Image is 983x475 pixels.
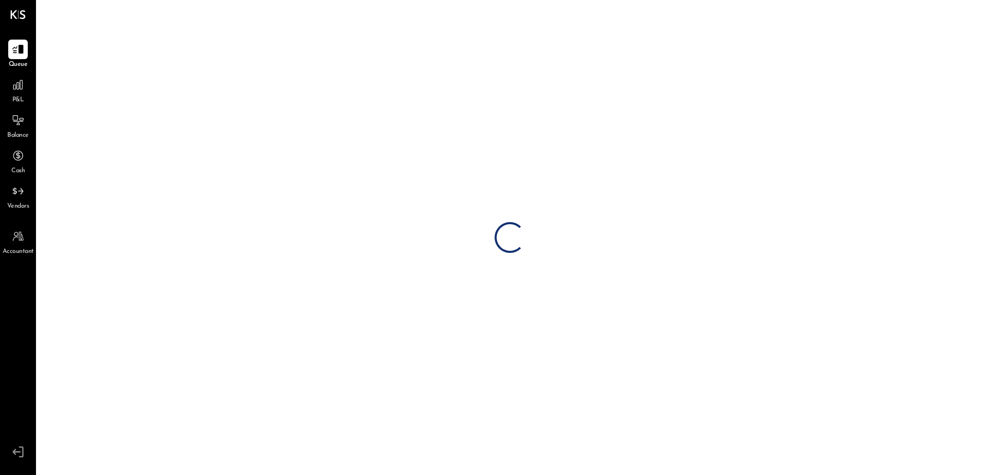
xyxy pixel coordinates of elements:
span: Cash [11,167,25,176]
a: P&L [1,75,35,105]
span: Balance [7,131,29,140]
span: Accountant [3,247,34,257]
a: Cash [1,146,35,176]
a: Balance [1,111,35,140]
a: Queue [1,40,35,69]
span: Vendors [7,202,29,211]
span: Queue [9,60,28,69]
a: Vendors [1,181,35,211]
a: Accountant [1,227,35,257]
span: P&L [12,96,24,105]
